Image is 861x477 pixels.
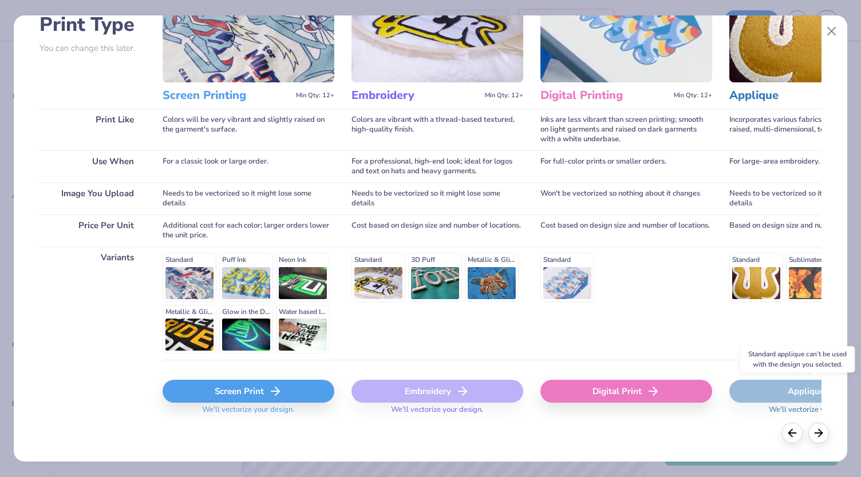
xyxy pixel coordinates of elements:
p: You can change this later. [40,43,145,53]
div: Cost based on design size and number of locations. [540,214,712,247]
button: Close [821,21,843,42]
div: For a professional, high-end look; ideal for logos and text on hats and heavy garments. [351,150,523,182]
div: Cost based on design size and number of locations. [351,214,523,247]
div: Screen Print [163,380,334,403]
div: Variants [40,247,145,360]
div: Embroidery [351,380,523,403]
div: Needs to be vectorized so it might lose some details [163,182,334,214]
h3: Screen Printing [163,88,291,103]
h3: Digital Printing [540,88,669,103]
h3: Embroidery [351,88,480,103]
span: Min Qty: 12+ [296,92,334,100]
span: Min Qty: 12+ [674,92,712,100]
div: Image You Upload [40,182,145,214]
div: For a classic look or large order. [163,150,334,182]
span: We'll vectorize your design. [198,405,299,422]
div: For full-color prints or smaller orders. [540,150,712,182]
div: Won't be vectorized so nothing about it changes [540,182,712,214]
div: Price Per Unit [40,214,145,247]
div: Colors will be very vibrant and slightly raised on the garment's surface. [163,109,334,150]
div: Print Like [40,109,145,150]
div: Digital Print [540,380,712,403]
h3: Applique [729,88,858,103]
div: Additional cost for each color; larger orders lower the unit price. [163,214,334,247]
div: Needs to be vectorized so it might lose some details [351,182,523,214]
span: We'll vectorize your design. [386,405,488,422]
div: Inks are less vibrant than screen printing; smooth on light garments and raised on dark garments ... [540,109,712,150]
div: Colors are vibrant with a thread-based textured, high-quality finish. [351,109,523,150]
div: Standard applique can’t be used with the design you selected. [740,346,855,372]
div: Use When [40,150,145,182]
span: Min Qty: 12+ [485,92,523,100]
